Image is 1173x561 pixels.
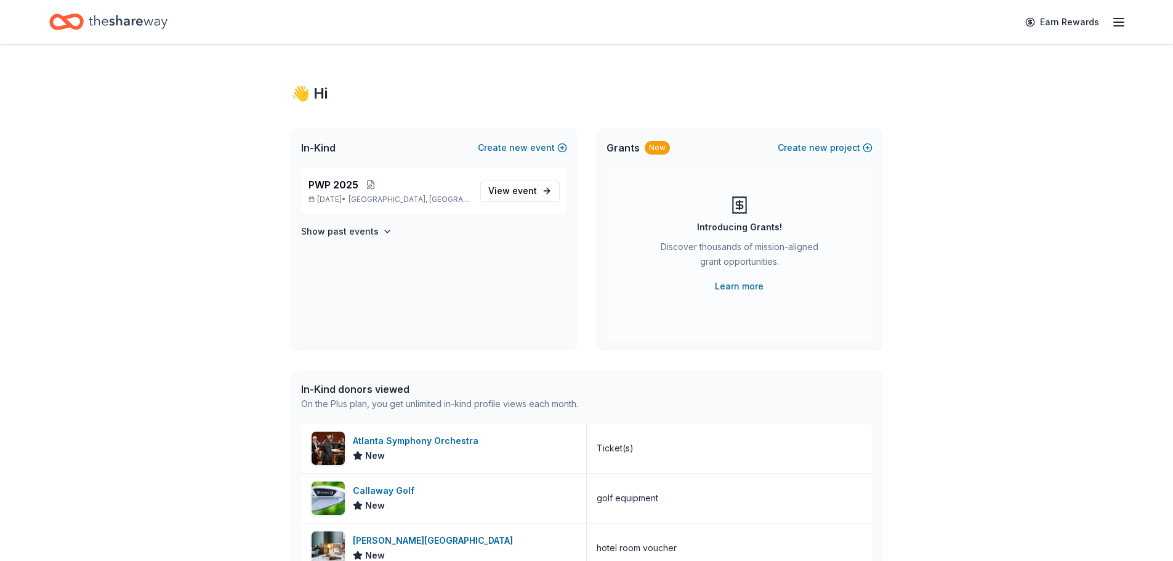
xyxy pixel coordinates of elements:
[308,177,358,192] span: PWP 2025
[597,541,677,555] div: hotel room voucher
[301,382,578,397] div: In-Kind donors viewed
[512,185,537,196] span: event
[312,482,345,515] img: Image for Callaway Golf
[488,184,537,198] span: View
[697,220,782,235] div: Introducing Grants!
[291,84,882,103] div: 👋 Hi
[597,491,658,506] div: golf equipment
[1018,11,1106,33] a: Earn Rewards
[301,140,336,155] span: In-Kind
[715,279,764,294] a: Learn more
[656,240,823,274] div: Discover thousands of mission-aligned grant opportunities.
[509,140,528,155] span: new
[349,195,470,204] span: [GEOGRAPHIC_DATA], [GEOGRAPHIC_DATA]
[301,224,392,239] button: Show past events
[353,483,419,498] div: Callaway Golf
[480,180,560,202] a: View event
[597,441,634,456] div: Ticket(s)
[365,448,385,463] span: New
[645,141,670,155] div: New
[478,140,567,155] button: Createnewevent
[365,498,385,513] span: New
[301,397,578,411] div: On the Plus plan, you get unlimited in-kind profile views each month.
[301,224,379,239] h4: Show past events
[308,195,470,204] p: [DATE] •
[353,533,518,548] div: [PERSON_NAME][GEOGRAPHIC_DATA]
[312,432,345,465] img: Image for Atlanta Symphony Orchestra
[809,140,828,155] span: new
[778,140,873,155] button: Createnewproject
[607,140,640,155] span: Grants
[353,434,483,448] div: Atlanta Symphony Orchestra
[49,7,167,36] a: Home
